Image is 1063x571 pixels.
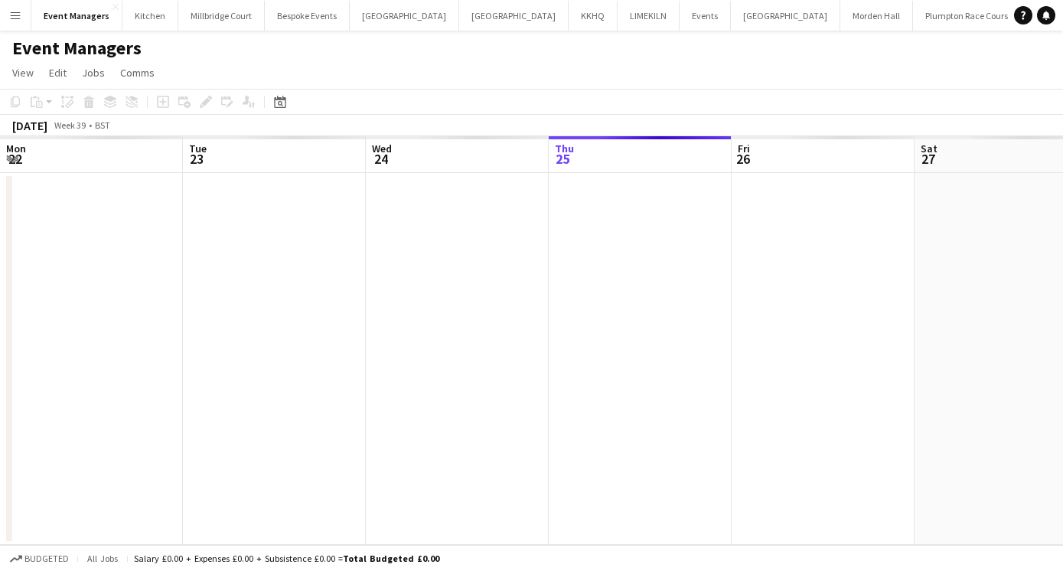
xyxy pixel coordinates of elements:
span: Edit [49,66,67,80]
div: BST [95,119,110,131]
span: 22 [4,150,26,168]
span: 27 [918,150,937,168]
span: Sat [921,142,937,155]
span: View [12,66,34,80]
a: Edit [43,63,73,83]
span: Thu [555,142,574,155]
button: Kitchen [122,1,178,31]
span: Week 39 [51,119,89,131]
span: All jobs [84,553,121,564]
span: 26 [735,150,750,168]
button: [GEOGRAPHIC_DATA] [731,1,840,31]
span: Budgeted [24,553,69,564]
button: [GEOGRAPHIC_DATA] [350,1,459,31]
button: Event Managers [31,1,122,31]
span: 25 [553,150,574,168]
span: 23 [187,150,207,168]
button: Events [680,1,731,31]
span: Total Budgeted £0.00 [343,553,439,564]
span: Fri [738,142,750,155]
div: [DATE] [12,118,47,133]
button: LIMEKILN [618,1,680,31]
span: Tue [189,142,207,155]
span: Jobs [82,66,105,80]
span: Comms [120,66,155,80]
a: Comms [114,63,161,83]
button: [GEOGRAPHIC_DATA] [459,1,569,31]
span: 24 [370,150,392,168]
span: Wed [372,142,392,155]
a: View [6,63,40,83]
button: Millbridge Court [178,1,265,31]
button: Plumpton Race Course [913,1,1026,31]
button: Budgeted [8,550,71,567]
a: Jobs [76,63,111,83]
button: KKHQ [569,1,618,31]
button: Bespoke Events [265,1,350,31]
div: Salary £0.00 + Expenses £0.00 + Subsistence £0.00 = [134,553,439,564]
span: Mon [6,142,26,155]
button: Morden Hall [840,1,913,31]
h1: Event Managers [12,37,142,60]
